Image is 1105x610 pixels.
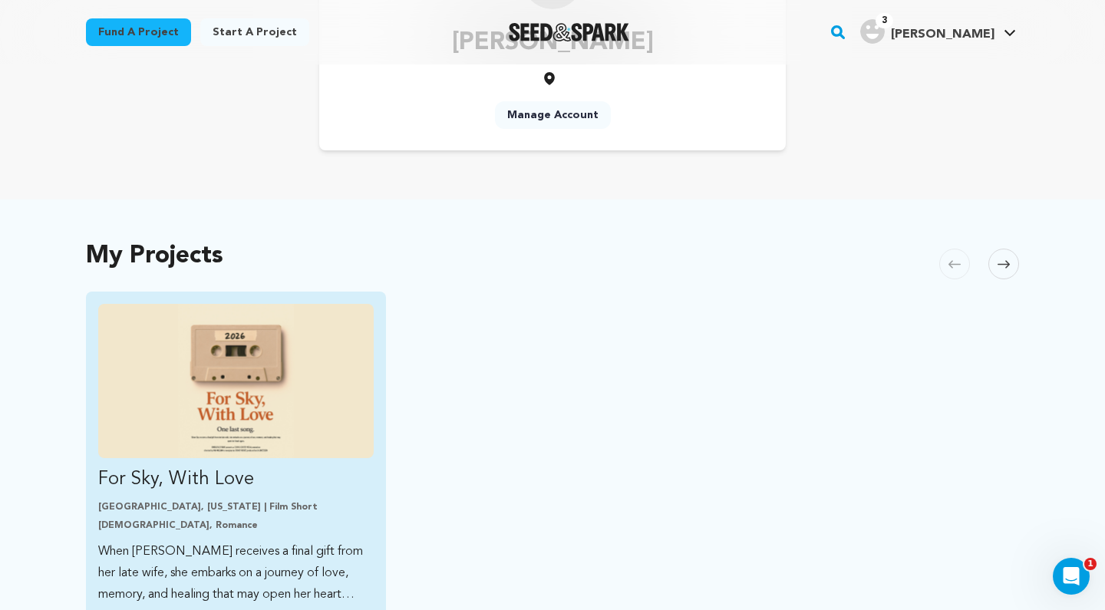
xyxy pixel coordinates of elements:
div: Sydney R.'s Profile [860,19,995,44]
a: Fund a project [86,18,191,46]
span: 3 [876,13,893,28]
p: For Sky, With Love [98,467,374,492]
iframe: Intercom live chat [1053,558,1090,595]
a: Seed&Spark Homepage [509,23,629,41]
p: When [PERSON_NAME] receives a final gift from her late wife, she embarks on a journey of love, me... [98,541,374,605]
a: Sydney R.'s Profile [857,16,1019,44]
p: [GEOGRAPHIC_DATA], [US_STATE] | Film Short [98,501,374,513]
span: 1 [1084,558,1097,570]
a: Manage Account [495,101,611,129]
span: [PERSON_NAME] [891,28,995,41]
p: [DEMOGRAPHIC_DATA], Romance [98,519,374,532]
span: Sydney R.'s Profile [857,16,1019,48]
h2: My Projects [86,246,223,267]
img: user.png [860,19,885,44]
a: Start a project [200,18,309,46]
a: Fund For Sky, With Love [98,304,374,605]
img: Seed&Spark Logo Dark Mode [509,23,629,41]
